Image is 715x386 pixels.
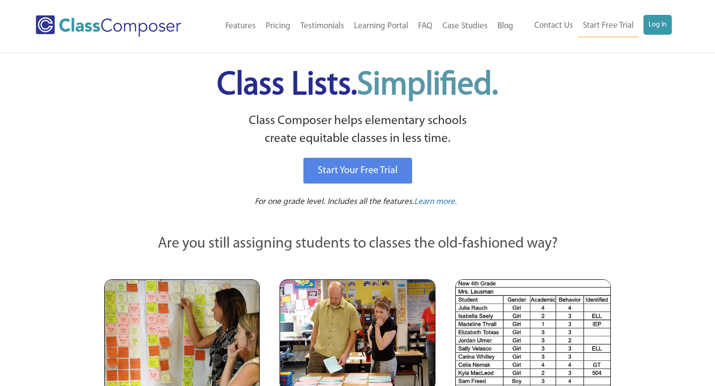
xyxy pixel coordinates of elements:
[318,166,398,176] span: Start Your Free Trial
[414,197,457,206] span: Learn more.
[104,233,611,255] p: Are you still assigning students to classes the old-fashioned way?
[204,15,518,37] nav: Header Menu
[437,15,493,37] a: Case Studies
[518,15,672,37] nav: Header Menu
[217,69,498,102] span: Class Lists.
[103,112,612,148] p: Class Composer helps elementary schools create equitable classes in less time.
[349,15,413,37] a: Learning Portal
[255,197,414,206] span: For one grade level. Includes all the features.
[36,15,181,37] img: Class Composer
[303,158,412,184] a: Start Your Free Trial
[643,15,672,35] a: Log In
[578,15,639,37] a: Start Free Trial
[413,15,437,37] a: FAQ
[295,15,349,37] a: Testimonials
[529,15,578,37] a: Contact Us
[414,196,457,208] a: Learn more.
[357,69,498,102] span: Simplified.
[261,15,295,37] a: Pricing
[220,15,261,37] a: Features
[493,15,518,37] a: Blog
